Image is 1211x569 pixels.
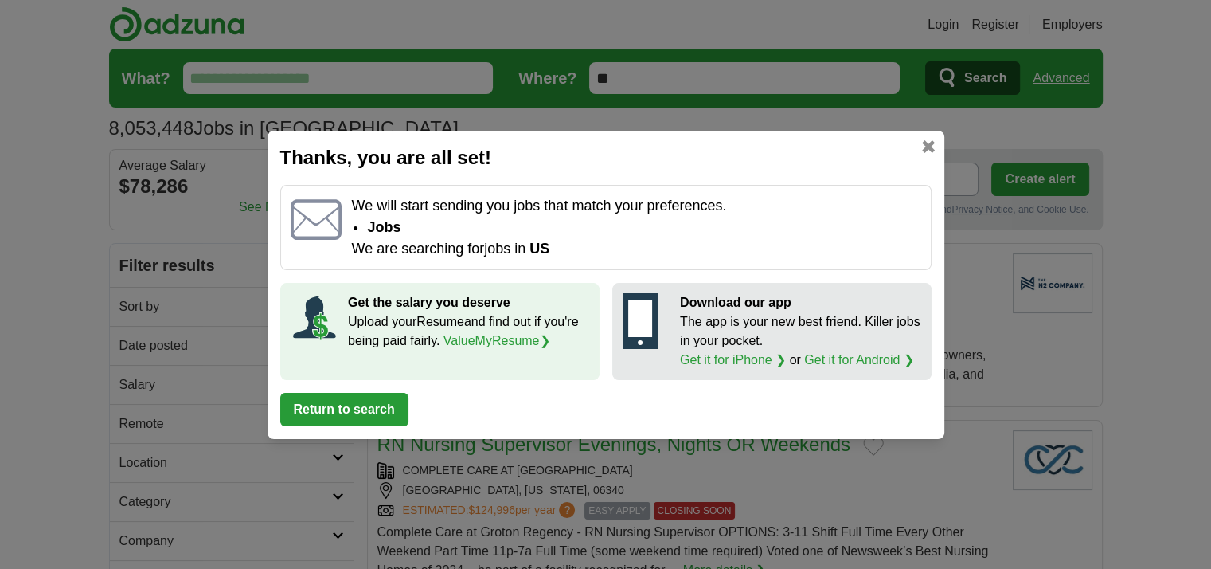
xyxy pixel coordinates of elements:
p: Upload your Resume and find out if you're being paid fairly. [348,312,589,351]
p: Download our app [680,293,921,312]
a: Get it for iPhone ❯ [680,353,786,367]
button: Return to search [280,393,408,426]
a: ValueMyResume❯ [443,334,550,347]
h2: Thanks, you are all set! [280,143,932,172]
p: The app is your new best friend. Killer jobs in your pocket. or [680,312,921,370]
a: Get it for Android ❯ [804,353,914,367]
p: Get the salary you deserve [348,293,589,312]
p: We will start sending you jobs that match your preferences. [351,195,920,217]
li: jobs [367,217,920,238]
span: US [529,241,549,257]
p: We are searching for jobs in [351,238,920,260]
